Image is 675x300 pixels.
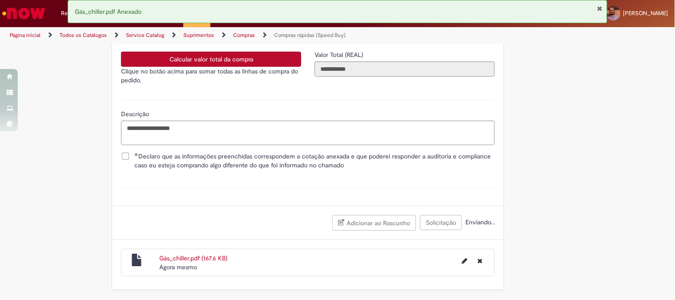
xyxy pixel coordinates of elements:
span: Descrição [121,110,151,118]
img: ServiceNow [1,4,47,22]
a: Service Catalog [126,32,164,39]
span: Agora mesmo [159,263,197,271]
a: Compras [233,32,255,39]
a: Página inicial [10,32,40,39]
button: Fechar Notificação [597,5,602,12]
button: Calcular valor total da compra [121,52,301,67]
span: Gás_chiller.pdf Anexado [75,8,141,16]
a: Todos os Catálogos [60,32,107,39]
span: [PERSON_NAME] [623,9,668,17]
span: Enviando... [464,218,495,226]
span: Requisições [61,9,92,18]
a: Compras rápidas (Speed Buy) [274,32,346,39]
textarea: Descrição [121,121,495,145]
span: Obrigatório Preenchido [134,153,138,156]
label: Somente leitura - Valor Total (REAL) [315,50,365,59]
a: Suprimentos [183,32,214,39]
ul: Trilhas de página [7,27,443,44]
span: Somente leitura - Valor Total (REAL) [315,51,365,59]
input: Valor Total (REAL) [315,61,495,77]
a: Gás_chiller.pdf (167.6 KB) [159,254,227,262]
button: Editar nome de arquivo Gás_chiller.pdf [457,254,473,268]
time: 28/08/2025 14:26:05 [159,263,197,271]
p: Clique no botão acima para somar todas as linhas de compra do pedido. [121,67,301,85]
span: Declaro que as informações preenchidas correspondem a cotação anexada e que poderei responder a a... [134,152,495,170]
button: Excluir Gás_chiller.pdf [472,254,488,268]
